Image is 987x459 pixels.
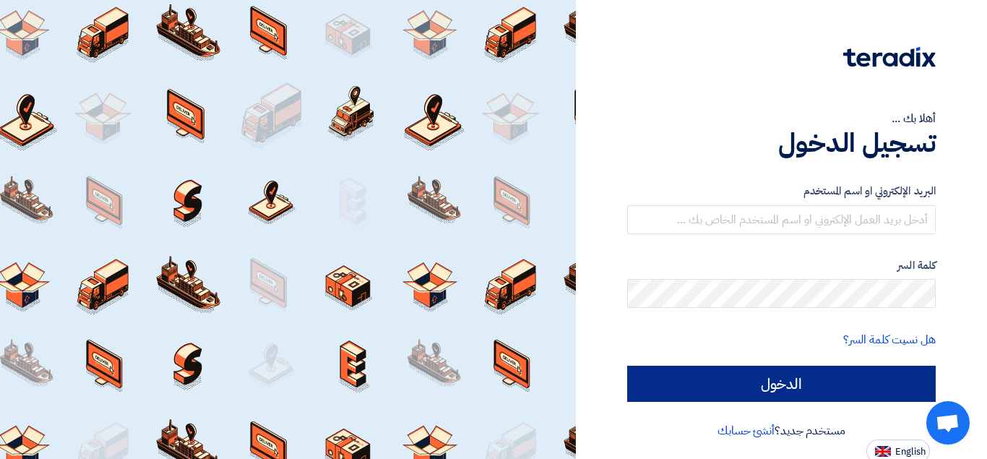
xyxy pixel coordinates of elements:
[843,47,936,67] img: Teradix logo
[627,205,936,234] input: أدخل بريد العمل الإلكتروني او اسم المستخدم الخاص بك ...
[627,257,936,274] label: كلمة السر
[627,183,936,200] label: البريد الإلكتروني او اسم المستخدم
[627,422,936,439] div: مستخدم جديد؟
[895,447,926,457] span: English
[717,422,775,439] a: أنشئ حسابك
[627,366,936,402] input: الدخول
[627,110,936,127] div: أهلا بك ...
[926,401,970,445] div: Open chat
[627,127,936,159] h1: تسجيل الدخول
[843,331,936,348] a: هل نسيت كلمة السر؟
[875,446,891,457] img: en-US.png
